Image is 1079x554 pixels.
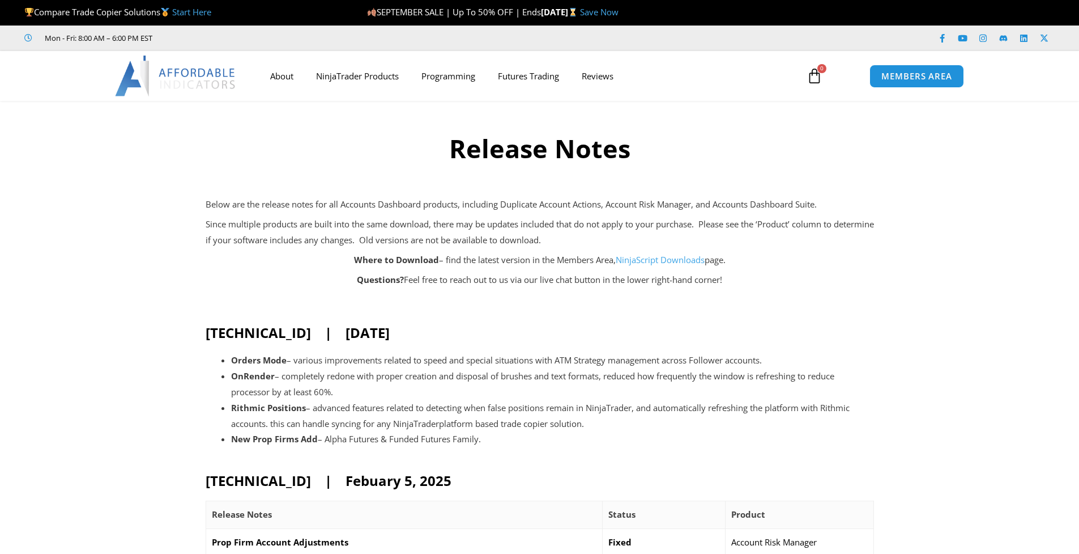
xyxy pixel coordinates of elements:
[206,324,874,341] h2: [TECHNICAL_ID] | [DATE]
[206,252,874,268] p: – find the latest version in the Members Area, page.
[25,8,33,16] img: 🏆
[231,400,874,432] li: – advanced features related to detecting when false positions remain in NinjaTrader, and automati...
[206,472,874,489] h2: [TECHNICAL_ID] | Febuary 5, 2025
[115,56,237,96] img: LogoAI | Affordable Indicators – NinjaTrader
[580,6,619,18] a: Save Now
[541,6,580,18] strong: [DATE]
[790,60,839,92] a: 0
[354,254,439,265] strong: Where to Download
[410,63,487,89] a: Programming
[881,72,952,81] span: MEMBERS AREA
[231,369,874,400] li: – completely redone with proper creation and disposal of brushes and text formats, reduced how fr...
[259,63,794,89] nav: Menu
[367,6,541,18] span: SEPTEMBER SALE | Up To 50% OFF | Ends
[570,63,625,89] a: Reviews
[172,6,211,18] a: Start Here
[42,31,152,45] span: Mon - Fri: 8:00 AM – 6:00 PM EST
[168,32,338,44] iframe: Customer reviews powered by Trustpilot
[231,402,306,413] strong: Rithmic Positions
[731,535,867,551] p: Account Risk Manager
[231,370,275,382] strong: OnRender
[24,6,211,18] span: Compare Trade Copier Solutions
[869,65,964,88] a: MEMBERS AREA
[206,197,874,213] p: Below are the release notes for all Accounts Dashboard products, including Duplicate Account Acti...
[231,354,287,366] strong: Orders Mode
[231,353,874,369] li: – various improvements related to speed and special situations with ATM Strategy management acros...
[817,64,826,73] span: 0
[616,254,705,265] a: NinjaScript Downloads
[231,432,874,447] li: – Alpha Futures & Funded Futures Family.
[206,217,874,248] p: Since multiple products are built into the same download, there may be updates included that do n...
[212,509,272,520] strong: Release Notes
[161,8,169,16] img: 🥇
[608,509,636,520] strong: Status
[206,272,874,288] p: Feel free to reach out to us via our live chat button in the lower right-hand corner!
[212,536,348,548] strong: Prop Firm Account Adjustments
[731,509,765,520] strong: Product
[487,63,570,89] a: Futures Trading
[357,274,404,285] strong: Questions?
[608,536,632,548] strong: Fixed
[206,132,874,166] h2: Release Notes
[368,8,376,16] img: 🍂
[231,433,318,445] strong: New Prop Firms Add
[259,63,305,89] a: About
[439,418,584,429] span: platform based trade copier solution.
[569,8,577,16] img: ⌛
[305,63,410,89] a: NinjaTrader Products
